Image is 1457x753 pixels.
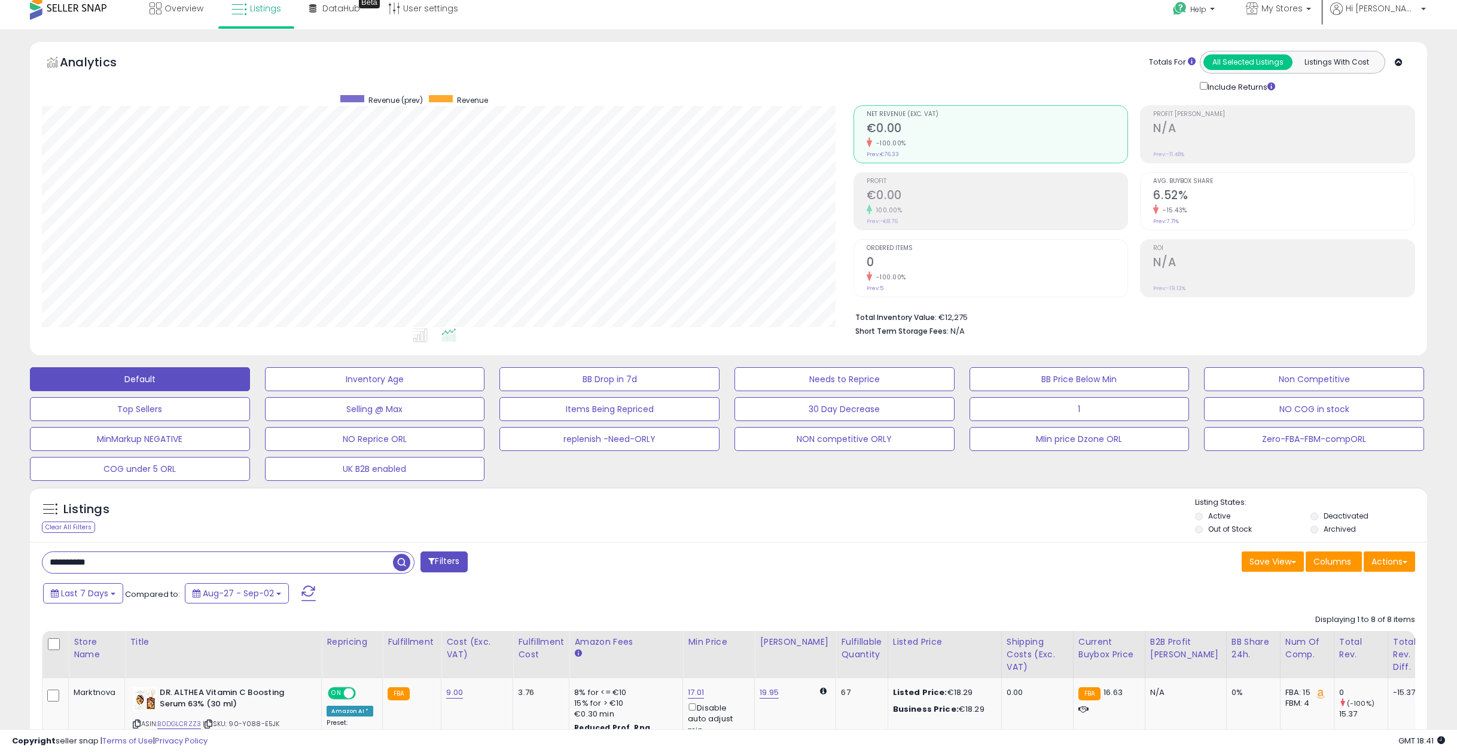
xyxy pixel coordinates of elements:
span: 16.63 [1104,687,1123,698]
div: Totals For [1149,57,1196,68]
a: 19.95 [760,687,779,699]
span: 2025-09-10 18:41 GMT [1398,735,1445,746]
small: -15.43% [1159,206,1187,215]
div: Store Name [74,636,120,661]
div: Cost (Exc. VAT) [446,636,508,661]
button: replenish -Need-ORLY [499,427,720,451]
small: Amazon Fees. [574,648,581,659]
button: BB Price Below Min [970,367,1190,391]
span: Revenue [457,95,488,105]
h5: Analytics [60,54,140,74]
div: Total Rev. Diff. [1393,636,1423,673]
button: Selling @ Max [265,397,485,421]
div: [PERSON_NAME] [760,636,831,648]
span: Revenue (prev) [368,95,423,105]
div: BB Share 24h. [1232,636,1275,661]
div: FBA: 15 [1285,687,1325,698]
h2: N/A [1153,255,1415,272]
small: 100.00% [872,206,903,215]
small: -100.00% [872,139,906,148]
button: UK B2B enabled [265,457,485,481]
div: 15.37 [1339,709,1388,720]
div: 0.00 [1007,687,1064,698]
button: MinMarkup NEGATIVE [30,427,250,451]
b: Listed Price: [893,687,947,698]
div: Amazon AI * [327,706,373,717]
button: Save View [1242,551,1304,572]
small: FBA [388,687,410,700]
button: Aug-27 - Sep-02 [185,583,289,603]
button: Zero-FBA-FBM-compORL [1204,427,1424,451]
div: Fulfillment [388,636,436,648]
div: Include Returns [1191,80,1290,93]
span: Columns [1313,556,1351,568]
div: 67 [841,687,878,698]
div: Repricing [327,636,377,648]
small: -100.00% [872,273,906,282]
button: BB Drop in 7d [499,367,720,391]
small: Prev: -€8.76 [867,218,898,225]
small: (-100%) [1347,699,1374,708]
button: Columns [1306,551,1362,572]
small: Prev: 5 [867,285,883,292]
button: NO Reprice ORL [265,427,485,451]
h2: 0 [867,255,1128,272]
small: Prev: -19.13% [1153,285,1185,292]
div: €18.29 [893,704,992,715]
a: Privacy Policy [155,735,208,746]
b: DR. ALTHEA Vitamin C Boosting Serum 63% (30 ml) [160,687,305,712]
div: Marktnova [74,687,115,698]
span: Compared to: [125,589,180,600]
button: 1 [970,397,1190,421]
div: B2B Profit [PERSON_NAME] [1150,636,1221,661]
div: Min Price [688,636,749,648]
button: NON competitive ORLY [734,427,955,451]
h2: N/A [1153,121,1415,138]
h2: 6.52% [1153,188,1415,205]
button: Default [30,367,250,391]
span: Listings [250,2,281,14]
div: Shipping Costs (Exc. VAT) [1007,636,1068,673]
label: Active [1208,511,1230,521]
div: FBM: 4 [1285,698,1325,709]
i: Get Help [1172,1,1187,16]
button: Top Sellers [30,397,250,421]
label: Archived [1324,524,1356,534]
span: Help [1190,4,1206,14]
button: Items Being Repriced [499,397,720,421]
span: Profit [PERSON_NAME] [1153,111,1415,118]
button: NO COG in stock [1204,397,1424,421]
span: N/A [950,325,965,337]
small: Prev: €76.33 [867,151,899,158]
button: COG under 5 ORL [30,457,250,481]
button: MIin price Dzone ORL [970,427,1190,451]
div: Num of Comp. [1285,636,1329,661]
div: 0 [1339,687,1388,698]
div: Fulfillable Quantity [841,636,882,661]
span: DataHub [322,2,360,14]
div: ASIN: [133,687,312,743]
a: 9.00 [446,687,463,699]
b: Short Term Storage Fees: [855,326,949,336]
div: Listed Price [893,636,996,648]
h2: €0.00 [867,188,1128,205]
label: Out of Stock [1208,524,1252,534]
a: Hi [PERSON_NAME] [1330,2,1426,29]
div: 8% for <= €10 [574,687,673,698]
button: Listings With Cost [1292,54,1381,70]
div: Amazon Fees [574,636,678,648]
span: ROI [1153,245,1415,252]
div: Clear All Filters [42,522,95,533]
button: Needs to Reprice [734,367,955,391]
small: Prev: -11.48% [1153,151,1184,158]
span: Net Revenue (Exc. VAT) [867,111,1128,118]
button: 30 Day Decrease [734,397,955,421]
img: 41LAhtS9tuL._SL40_.jpg [133,687,157,711]
span: Last 7 Days [61,587,108,599]
b: Total Inventory Value: [855,312,937,322]
div: -15.37 [1393,687,1419,698]
button: Inventory Age [265,367,485,391]
h2: €0.00 [867,121,1128,138]
div: 0% [1232,687,1271,698]
label: Deactivated [1324,511,1368,521]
